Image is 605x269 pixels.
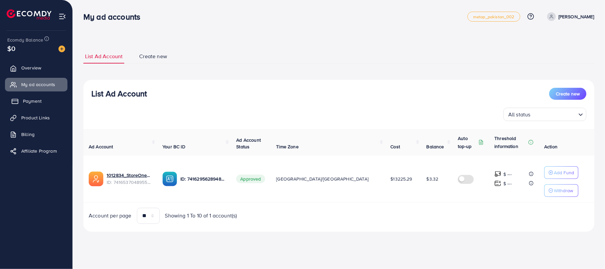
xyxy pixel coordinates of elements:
[21,148,57,154] span: Affiliate Program
[467,12,520,22] a: metap_pakistan_002
[165,212,237,219] span: Showing 1 To 10 of 1 account(s)
[83,12,146,22] h3: My ad accounts
[7,37,43,43] span: Ecomdy Balance
[554,187,573,195] p: Withdraw
[5,61,67,74] a: Overview
[473,15,515,19] span: metap_pakistan_002
[494,134,527,150] p: Threshold information
[544,184,578,197] button: Withdraw
[5,78,67,91] a: My ad accounts
[427,143,444,150] span: Balance
[458,134,477,150] p: Auto top-up
[545,12,594,21] a: [PERSON_NAME]
[390,143,400,150] span: Cost
[139,53,167,60] span: Create new
[58,13,66,20] img: menu
[85,53,123,60] span: List Ad Account
[107,172,152,179] a: 1012834_StoreOne01_1726797108911
[7,44,15,53] span: $0
[180,175,226,183] p: ID: 7416295628948471825
[21,131,35,138] span: Billing
[21,114,50,121] span: Product Links
[21,81,55,88] span: My ad accounts
[427,176,439,182] span: $3.32
[276,143,298,150] span: Time Zone
[494,180,501,187] img: top-up amount
[503,180,512,188] p: $ ---
[107,179,152,186] span: ID: 7416537048955371521
[23,98,42,104] span: Payment
[556,90,580,97] span: Create new
[390,176,412,182] span: $13225.29
[5,111,67,124] a: Product Links
[533,108,576,119] input: Search for option
[494,171,501,178] img: top-up amount
[544,166,578,179] button: Add Fund
[21,65,41,71] span: Overview
[89,212,132,219] span: Account per page
[554,169,574,177] p: Add Fund
[558,13,594,21] p: [PERSON_NAME]
[58,46,65,52] img: image
[276,176,368,182] span: [GEOGRAPHIC_DATA]/[GEOGRAPHIC_DATA]
[162,143,185,150] span: Your BC ID
[91,89,147,98] h3: List Ad Account
[5,128,67,141] a: Billing
[503,170,512,178] p: $ ---
[107,172,152,186] div: <span class='underline'>1012834_StoreOne01_1726797108911</span></br>7416537048955371521
[544,143,557,150] span: Action
[549,88,586,100] button: Create new
[5,94,67,108] a: Payment
[162,172,177,186] img: ic-ba-acc.ded83a64.svg
[7,9,51,20] img: logo
[89,172,103,186] img: ic-ads-acc.e4c84228.svg
[236,175,265,183] span: Approved
[507,110,532,119] span: All status
[89,143,113,150] span: Ad Account
[5,144,67,158] a: Affiliate Program
[577,239,600,264] iframe: Chat
[236,137,261,150] span: Ad Account Status
[503,108,586,121] div: Search for option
